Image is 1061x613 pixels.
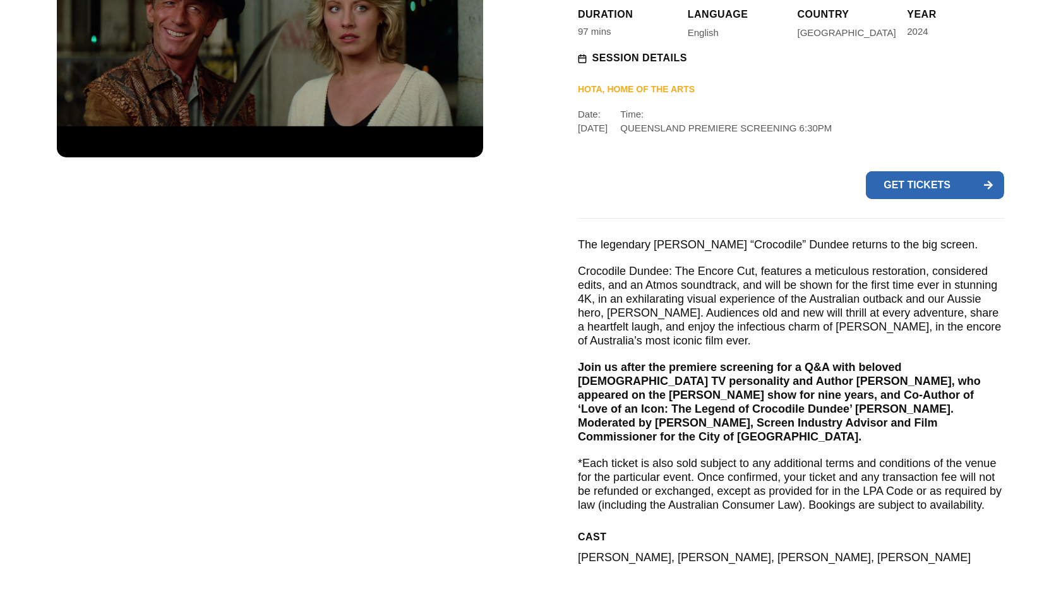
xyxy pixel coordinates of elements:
div: Time: [620,107,832,140]
p: [PERSON_NAME], [PERSON_NAME], [PERSON_NAME], [PERSON_NAME] [578,550,971,564]
p: Crocodile Dundee: The Encore Cut, features a meticulous restoration, considered edits, and an Atm... [578,264,1004,348]
span: English [688,28,719,37]
div: 97 mins [578,25,611,39]
p: QUEENSLAND PREMIERE SCREENING 6:30PM [620,121,832,135]
p: The legendary [PERSON_NAME] “Crocodile” Dundee returns to the big screen. [578,238,1004,252]
h5: Duration [578,8,675,21]
h5: Country [798,8,817,21]
h5: Cast [578,530,1004,544]
div: 2024 [907,25,928,39]
strong: Join us after the premiere screening for a Q&A with beloved [DEMOGRAPHIC_DATA] TV personality and... [578,361,981,443]
div: Date: [578,107,608,159]
span: Session details [589,51,687,65]
span: HOTA, Home of the Arts [578,83,695,98]
p: [DATE] [578,121,608,135]
h5: Year [907,8,1004,21]
span: [GEOGRAPHIC_DATA] [798,28,896,37]
a: Get tickets [866,171,1004,199]
span: *Each ticket is also sold subject to any additional terms and conditions of the venue for the par... [578,457,1002,511]
h5: Language [688,8,785,21]
span: Get tickets [866,171,973,199]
